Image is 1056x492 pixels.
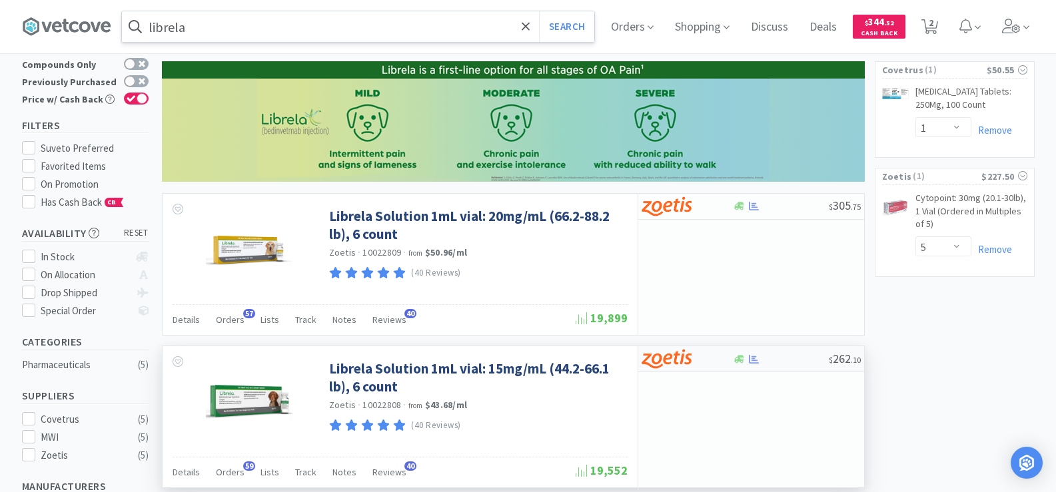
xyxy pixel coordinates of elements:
[22,93,117,104] div: Price w/ Cash Back
[884,19,894,27] span: . 52
[971,243,1012,256] a: Remove
[41,140,149,156] div: Suveto Preferred
[124,226,149,240] span: reset
[22,388,149,403] h5: Suppliers
[138,357,149,373] div: ( 5 )
[411,419,461,433] p: (40 Reviews)
[332,314,356,326] span: Notes
[41,303,129,319] div: Special Order
[882,88,909,99] img: 42ba5f406896466cb37cc2c8462463ac_427035.png
[829,351,861,366] span: 262
[642,196,692,216] img: a673e5ab4e5e497494167fe422e9a3ab.png
[916,23,943,35] a: 2
[105,198,119,206] span: CB
[829,355,833,365] span: $
[295,466,316,478] span: Track
[138,429,149,445] div: ( 5 )
[372,314,406,326] span: Reviews
[829,198,861,213] span: 305
[243,461,255,471] span: 59
[851,355,861,365] span: . 10
[804,21,842,33] a: Deals
[41,411,123,427] div: Covetrus
[865,15,894,28] span: 344
[138,411,149,427] div: ( 5 )
[408,401,423,410] span: from
[911,170,981,183] span: ( 1 )
[138,447,149,463] div: ( 5 )
[642,349,692,369] img: a673e5ab4e5e497494167fe422e9a3ab.png
[329,246,356,258] a: Zoetis
[411,266,461,280] p: (40 Reviews)
[22,118,149,133] h5: Filters
[41,267,129,283] div: On Allocation
[41,196,124,208] span: Has Cash Back
[404,309,416,318] span: 40
[216,314,245,326] span: Orders
[915,192,1027,236] a: Cytopoint: 30mg (20.1-30lb), 1 Vial (Ordered in Multiples of 5)
[329,360,624,396] a: Librela Solution 1mL vial: 15mg/mL (44.2-66.1 lb), 6 count
[41,158,149,174] div: Favorited Items
[923,63,987,77] span: ( 1 )
[173,466,200,478] span: Details
[173,314,200,326] span: Details
[358,399,360,411] span: ·
[882,194,909,221] img: 69894a3c7d5a4dd096f1abf43bd68f98_541731.jpeg
[22,334,149,350] h5: Categories
[41,429,123,445] div: MWI
[403,399,406,411] span: ·
[1011,447,1043,479] div: Open Intercom Messenger
[41,285,129,301] div: Drop Shipped
[362,399,401,411] span: 10022808
[915,85,1027,117] a: [MEDICAL_DATA] Tablets: 250Mg, 100 Count
[243,309,255,318] span: 57
[41,249,129,265] div: In Stock
[372,466,406,478] span: Reviews
[425,246,467,258] strong: $50.96 / ml
[403,246,406,258] span: ·
[576,463,628,478] span: 19,552
[295,314,316,326] span: Track
[404,461,416,471] span: 40
[987,63,1027,77] div: $50.55
[981,169,1027,184] div: $227.50
[162,61,865,182] img: 28d5721e991f4e7681d39ebf9d88a781.png
[41,447,123,463] div: Zoetis
[22,75,117,87] div: Previously Purchased
[216,466,245,478] span: Orders
[22,58,117,69] div: Compounds Only
[122,11,594,42] input: Search by item, sku, manufacturer, ingredient, size...
[41,176,149,192] div: On Promotion
[329,207,624,244] a: Librela Solution 1mL vial: 20mg/mL (66.2-88.2 lb), 6 count
[539,11,594,42] button: Search
[861,30,897,39] span: Cash Back
[22,226,149,241] h5: Availability
[851,202,861,212] span: . 75
[882,169,912,184] span: Zoetis
[261,314,279,326] span: Lists
[329,399,356,411] a: Zoetis
[882,63,923,77] span: Covetrus
[358,246,360,258] span: ·
[746,21,793,33] a: Discuss
[332,466,356,478] span: Notes
[206,360,292,446] img: b40149b5dc464f7bb782c42bbb635572_593235.jpeg
[22,357,130,373] div: Pharmaceuticals
[829,202,833,212] span: $
[971,124,1012,136] a: Remove
[408,248,423,258] span: from
[425,399,467,411] strong: $43.68 / ml
[206,207,292,294] img: c1cc9729fb4c4a9c852b825ad24a1e71_402333.jpeg
[853,9,905,45] a: $344.52Cash Back
[576,310,628,326] span: 19,899
[362,246,401,258] span: 10022809
[865,19,868,27] span: $
[261,466,279,478] span: Lists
